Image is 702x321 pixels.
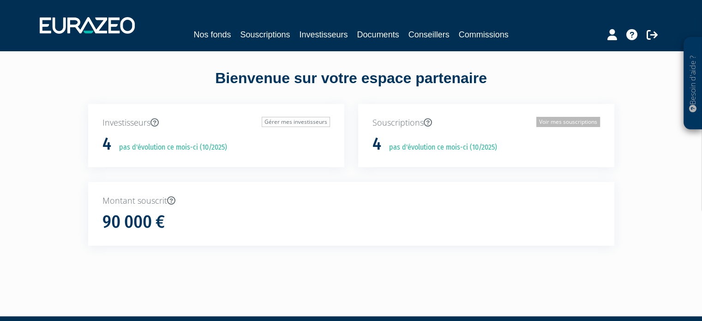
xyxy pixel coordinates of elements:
[357,28,399,41] a: Documents
[102,117,330,129] p: Investisseurs
[536,117,600,127] a: Voir mes souscriptions
[459,28,509,41] a: Commissions
[383,142,497,153] p: pas d'évolution ce mois-ci (10/2025)
[262,117,330,127] a: Gérer mes investisseurs
[372,117,600,129] p: Souscriptions
[299,28,348,41] a: Investisseurs
[408,28,450,41] a: Conseillers
[102,134,111,154] h1: 4
[688,42,698,125] p: Besoin d'aide ?
[102,195,600,207] p: Montant souscrit
[240,28,290,41] a: Souscriptions
[102,212,165,232] h1: 90 000 €
[40,17,135,34] img: 1732889491-logotype_eurazeo_blanc_rvb.png
[193,28,231,41] a: Nos fonds
[113,142,227,153] p: pas d'évolution ce mois-ci (10/2025)
[81,68,621,104] div: Bienvenue sur votre espace partenaire
[372,134,381,154] h1: 4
